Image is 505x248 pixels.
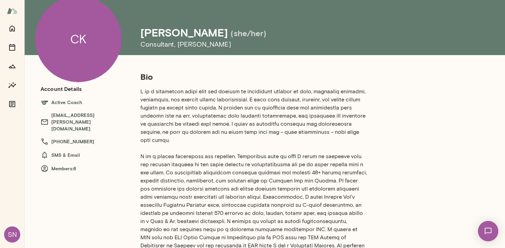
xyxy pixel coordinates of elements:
button: Home [5,22,19,35]
h6: Account Details [41,85,82,93]
h6: SMS & Email [41,151,127,159]
h5: Bio [140,71,367,82]
h5: (she/her) [231,28,266,39]
h6: [PHONE_NUMBER] [41,138,127,146]
h6: Active Coach [41,98,127,106]
button: Sessions [5,41,19,54]
button: Documents [5,97,19,111]
button: Insights [5,78,19,92]
img: Mento [7,4,18,17]
button: Growth Plan [5,59,19,73]
h6: Consultant , [PERSON_NAME] [140,39,432,50]
h4: [PERSON_NAME] [140,26,228,39]
h6: Members: 6 [41,165,127,173]
div: SN [4,226,20,243]
h6: [EMAIL_ADDRESS][PERSON_NAME][DOMAIN_NAME] [41,112,127,132]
